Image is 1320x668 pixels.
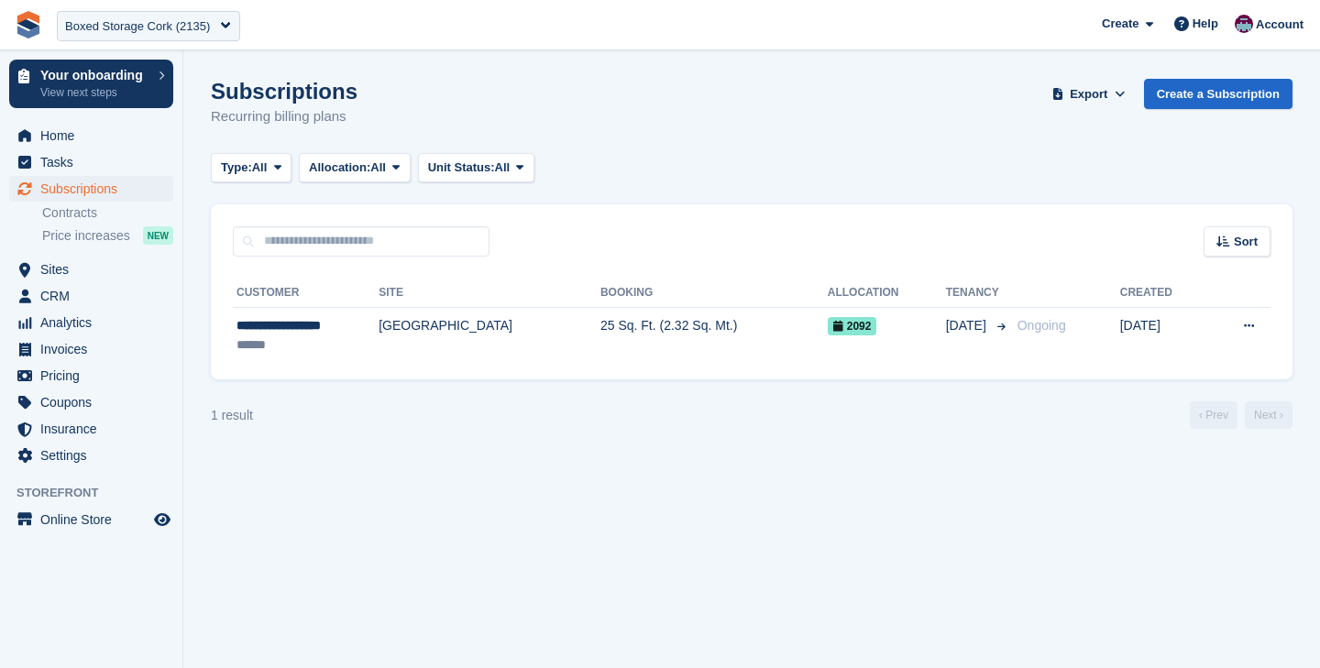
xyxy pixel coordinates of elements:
a: Create a Subscription [1144,79,1292,109]
th: Customer [233,279,379,308]
a: menu [9,507,173,532]
span: Account [1256,16,1303,34]
a: Your onboarding View next steps [9,60,173,108]
span: Price increases [42,227,130,245]
th: Booking [600,279,828,308]
button: Allocation: All [299,153,411,183]
td: [GEOGRAPHIC_DATA] [379,307,600,365]
span: Storefront [16,484,182,502]
span: Export [1070,85,1107,104]
a: Next [1245,401,1292,429]
a: menu [9,389,173,415]
span: All [370,159,386,177]
span: Ongoing [1017,318,1066,333]
p: Recurring billing plans [211,106,357,127]
a: Contracts [42,204,173,222]
th: Created [1120,279,1207,308]
button: Type: All [211,153,291,183]
button: Unit Status: All [418,153,534,183]
td: [DATE] [1120,307,1207,365]
a: menu [9,310,173,335]
h1: Subscriptions [211,79,357,104]
a: menu [9,149,173,175]
span: Home [40,123,150,148]
div: NEW [143,226,173,245]
p: Your onboarding [40,69,149,82]
span: All [495,159,511,177]
a: menu [9,363,173,389]
p: View next steps [40,84,149,101]
td: 25 Sq. Ft. (2.32 Sq. Mt.) [600,307,828,365]
a: menu [9,416,173,442]
div: Boxed Storage Cork (2135) [65,17,210,36]
span: Sort [1234,233,1258,251]
span: Settings [40,443,150,468]
span: Pricing [40,363,150,389]
a: Price increases NEW [42,225,173,246]
a: menu [9,257,173,282]
a: menu [9,176,173,202]
span: Create [1102,15,1138,33]
span: Sites [40,257,150,282]
span: Coupons [40,389,150,415]
img: Brian Young [1235,15,1253,33]
div: 1 result [211,406,253,425]
a: menu [9,336,173,362]
span: Unit Status: [428,159,495,177]
span: Subscriptions [40,176,150,202]
span: Analytics [40,310,150,335]
th: Tenancy [946,279,1010,308]
span: Allocation: [309,159,370,177]
a: Preview store [151,509,173,531]
a: menu [9,123,173,148]
span: 2092 [828,317,877,335]
span: All [252,159,268,177]
img: stora-icon-8386f47178a22dfd0bd8f6a31ec36ba5ce8667c1dd55bd0f319d3a0aa187defe.svg [15,11,42,38]
span: Insurance [40,416,150,442]
button: Export [1049,79,1129,109]
span: [DATE] [946,316,990,335]
span: Invoices [40,336,150,362]
th: Allocation [828,279,946,308]
nav: Page [1186,401,1296,429]
span: Help [1193,15,1218,33]
span: Type: [221,159,252,177]
a: Previous [1190,401,1237,429]
a: menu [9,283,173,309]
span: Online Store [40,507,150,532]
span: Tasks [40,149,150,175]
a: menu [9,443,173,468]
span: CRM [40,283,150,309]
th: Site [379,279,600,308]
